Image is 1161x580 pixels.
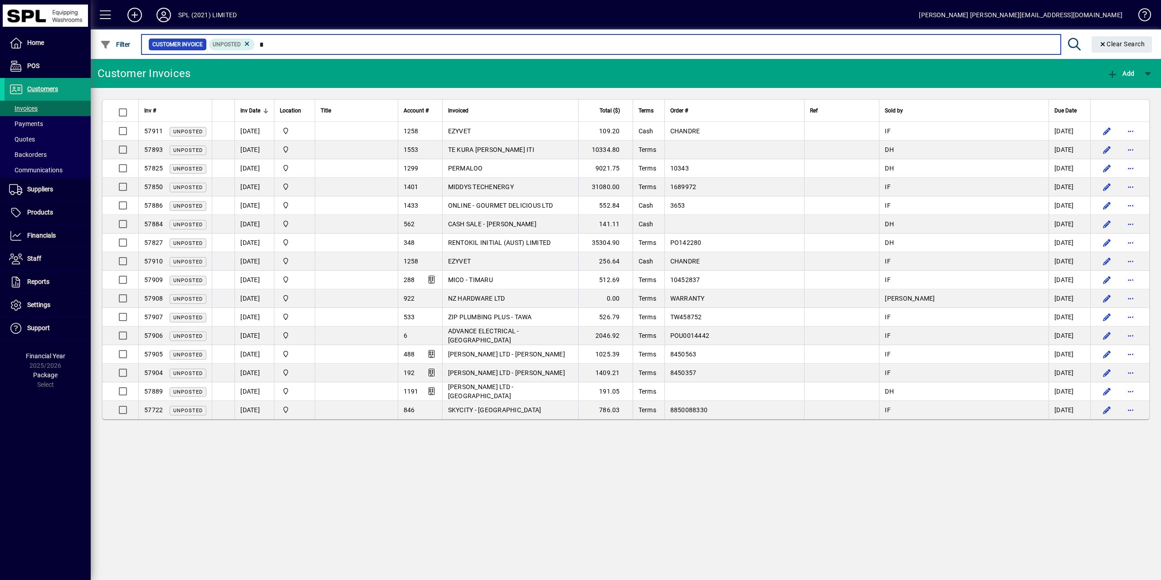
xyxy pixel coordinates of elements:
span: Invoices [9,105,38,112]
a: Backorders [5,147,91,162]
span: Unposted [173,389,203,395]
span: Order # [670,106,688,116]
span: WARRANTY [670,295,705,302]
span: IF [885,183,891,190]
span: SPL (2021) Limited [280,126,309,136]
span: 1401 [404,183,419,190]
td: [DATE] [234,289,274,308]
span: SPL (2021) Limited [280,182,309,192]
span: Ref [810,106,818,116]
td: 141.11 [578,215,633,234]
td: 786.03 [578,401,633,419]
span: Add [1107,70,1134,77]
button: More options [1123,254,1138,268]
span: 348 [404,239,415,246]
button: More options [1123,142,1138,157]
button: Edit [1100,291,1114,306]
span: SPL (2021) Limited [280,386,309,396]
span: Terms [639,239,656,246]
span: Due Date [1054,106,1077,116]
td: [DATE] [234,196,274,215]
span: DH [885,146,894,153]
span: IF [885,369,891,376]
td: 1409.21 [578,364,633,382]
div: Inv Date [240,106,268,116]
span: 192 [404,369,415,376]
td: [DATE] [1049,215,1090,234]
span: Title [321,106,331,116]
span: Inv # [144,106,156,116]
span: TW458752 [670,313,702,321]
span: 57909 [144,276,163,283]
div: SPL (2021) LIMITED [178,8,237,22]
a: Products [5,201,91,224]
span: 57904 [144,369,163,376]
a: Payments [5,116,91,132]
td: 109.20 [578,122,633,141]
span: Unposted [173,296,203,302]
div: Ref [810,106,874,116]
span: 57886 [144,202,163,209]
span: Terms [639,106,654,116]
span: Unposted [173,259,203,265]
span: Financial Year [26,352,65,360]
span: ONLINE - GOURMET DELICIOUS LTD [448,202,553,209]
span: 488 [404,351,415,358]
td: 191.05 [578,382,633,401]
td: [DATE] [1049,327,1090,345]
div: Invoiced [448,106,573,116]
span: 57722 [144,406,163,414]
span: Support [27,324,50,331]
a: Quotes [5,132,91,147]
span: Unposted [173,408,203,414]
span: ADVANCE ELECTRICAL - [GEOGRAPHIC_DATA] [448,327,519,344]
button: Edit [1100,403,1114,417]
span: Unposted [173,333,203,339]
button: More options [1123,384,1138,399]
span: Unposted [173,278,203,283]
span: Settings [27,301,50,308]
span: 922 [404,295,415,302]
button: Edit [1100,328,1114,343]
span: 8450563 [670,351,697,358]
span: SPL (2021) Limited [280,405,309,415]
td: [DATE] [1049,308,1090,327]
span: SPL (2021) Limited [280,349,309,359]
button: More options [1123,366,1138,380]
button: More options [1123,235,1138,250]
td: [DATE] [234,159,274,178]
a: Communications [5,162,91,178]
button: More options [1123,328,1138,343]
td: [DATE] [234,122,274,141]
span: Terms [639,276,656,283]
span: 533 [404,313,415,321]
span: DH [885,220,894,228]
button: Edit [1100,347,1114,361]
td: 1025.39 [578,345,633,364]
span: 1553 [404,146,419,153]
span: Unposted [173,147,203,153]
span: NZ HARDWARE LTD [448,295,505,302]
button: Edit [1100,310,1114,324]
span: EZYVET [448,258,471,265]
span: Unposted [173,370,203,376]
span: Unposted [173,185,203,190]
button: More options [1123,198,1138,213]
td: [DATE] [234,345,274,364]
td: 35304.90 [578,234,633,252]
span: IF [885,313,891,321]
button: Add [1105,65,1137,82]
span: 1299 [404,165,419,172]
span: Package [33,371,58,379]
span: 10452837 [670,276,700,283]
a: Support [5,317,91,340]
span: 57893 [144,146,163,153]
td: [DATE] [234,252,274,271]
span: 57905 [144,351,163,358]
td: 512.69 [578,271,633,289]
span: Total ($) [600,106,620,116]
span: Reports [27,278,49,285]
span: Cash [639,202,654,209]
span: PERMALOO [448,165,483,172]
span: Clear Search [1099,40,1145,48]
